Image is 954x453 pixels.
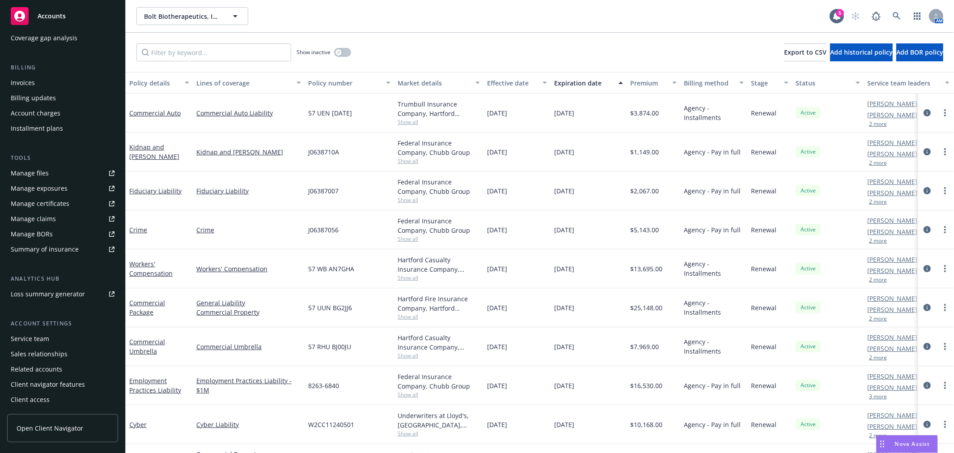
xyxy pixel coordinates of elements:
[308,147,339,157] span: J0638710A
[144,12,221,21] span: Bolt Biotherapeutics, Inc.
[398,157,480,165] span: Show all
[751,381,776,390] span: Renewal
[867,255,917,264] a: [PERSON_NAME]
[867,266,917,275] a: [PERSON_NAME]
[799,226,817,234] span: Active
[7,362,118,376] a: Related accounts
[867,372,917,381] a: [PERSON_NAME]
[136,7,248,25] button: Bolt Biotherapeutics, Inc.
[867,333,917,342] a: [PERSON_NAME]
[11,347,68,361] div: Sales relationships
[7,319,118,328] div: Account settings
[398,118,480,126] span: Show all
[487,78,537,88] div: Effective date
[630,420,662,429] span: $10,168.00
[867,410,917,420] a: [PERSON_NAME]
[867,149,917,158] a: [PERSON_NAME]
[308,78,381,88] div: Policy number
[684,147,741,157] span: Agency - Pay in full
[394,72,483,94] button: Market details
[940,419,950,430] a: more
[799,109,817,117] span: Active
[784,43,827,61] button: Export to CSV
[896,43,943,61] button: Add BOR policy
[398,430,480,437] span: Show all
[869,316,887,321] button: 2 more
[398,274,480,282] span: Show all
[483,72,551,94] button: Effective date
[554,381,574,390] span: [DATE]
[487,420,507,429] span: [DATE]
[630,147,659,157] span: $1,149.00
[7,154,118,162] div: Tools
[940,341,950,352] a: more
[129,299,165,316] a: Commercial Package
[940,380,950,391] a: more
[196,342,301,351] a: Commercial Umbrella
[11,181,68,196] div: Manage exposures
[922,419,933,430] a: circleInformation
[867,344,917,353] a: [PERSON_NAME]
[684,420,741,429] span: Agency - Pay in full
[7,166,118,180] a: Manage files
[398,313,480,321] span: Show all
[7,287,118,301] a: Loss summary generator
[487,342,507,351] span: [DATE]
[877,436,888,453] div: Drag to move
[308,264,354,274] span: 57 WB AN7GHA
[940,263,950,274] a: more
[196,147,301,157] a: Kidnap and [PERSON_NAME]
[922,146,933,157] a: circleInformation
[799,303,817,312] span: Active
[11,332,49,346] div: Service team
[7,4,118,29] a: Accounts
[398,235,480,243] span: Show all
[398,99,480,118] div: Trumbull Insurance Company, Hartford Insurance Group
[908,7,926,25] a: Switch app
[867,383,917,392] a: [PERSON_NAME]
[7,106,118,120] a: Account charges
[751,78,779,88] div: Stage
[398,216,480,235] div: Federal Insurance Company, Chubb Group
[796,78,850,88] div: Status
[487,264,507,274] span: [DATE]
[896,48,943,56] span: Add BOR policy
[869,121,887,127] button: 2 more
[792,72,864,94] button: Status
[751,225,776,235] span: Renewal
[867,294,917,303] a: [PERSON_NAME]
[554,186,574,196] span: [DATE]
[398,138,480,157] div: Federal Insurance Company, Chubb Group
[836,9,844,17] div: 5
[751,303,776,312] span: Renewal
[398,333,480,352] div: Hartford Casualty Insurance Company, Hartford Insurance Group
[7,181,118,196] span: Manage exposures
[630,225,659,235] span: $5,143.00
[554,342,574,351] span: [DATE]
[630,303,662,312] span: $25,148.00
[129,143,179,161] a: Kidnap and [PERSON_NAME]
[684,225,741,235] span: Agency - Pay in full
[869,238,887,244] button: 2 more
[398,177,480,196] div: Federal Insurance Company, Chubb Group
[398,255,480,274] div: Hartford Casualty Insurance Company, Hartford Insurance Group
[940,302,950,313] a: more
[867,177,917,186] a: [PERSON_NAME]
[305,72,394,94] button: Policy number
[398,294,480,313] div: Hartford Fire Insurance Company, Hartford Insurance Group
[751,342,776,351] span: Renewal
[11,166,49,180] div: Manage files
[196,186,301,196] a: Fiduciary Liability
[7,212,118,226] a: Manage claims
[554,225,574,235] span: [DATE]
[867,422,917,431] a: [PERSON_NAME]
[630,78,667,88] div: Premium
[869,277,887,282] button: 2 more
[11,76,35,90] div: Invoices
[684,259,744,278] span: Agency - Installments
[398,78,470,88] div: Market details
[129,187,182,195] a: Fiduciary Liability
[867,78,940,88] div: Service team leaders
[7,347,118,361] a: Sales relationships
[751,108,776,118] span: Renewal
